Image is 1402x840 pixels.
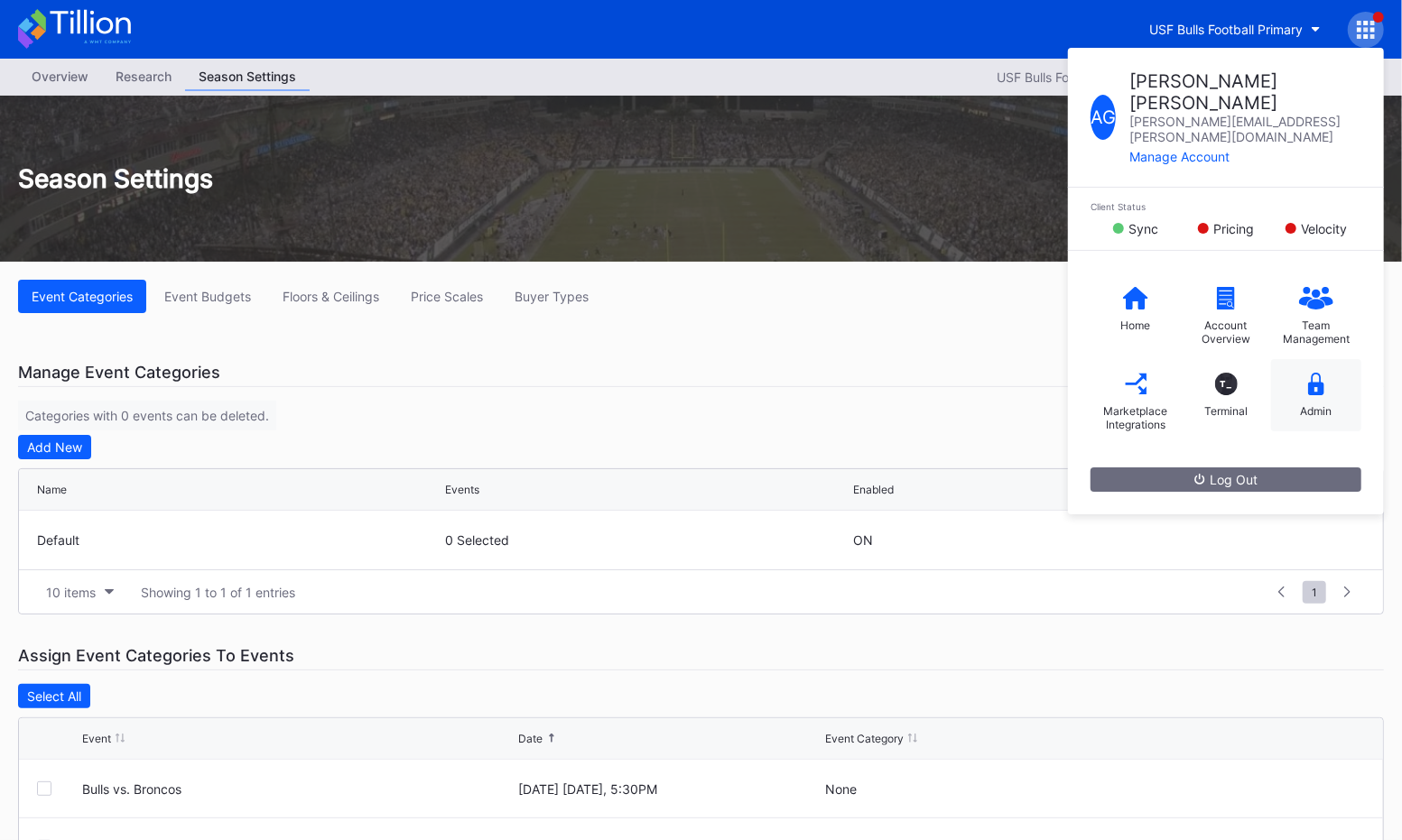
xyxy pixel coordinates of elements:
[32,289,133,304] div: Event Categories
[1091,201,1361,212] div: Client Status
[151,280,265,313] button: Event Budgets
[269,280,393,313] button: Floors & Ceilings
[1194,472,1258,487] div: Log Out
[988,65,1212,89] button: USF Bulls Football Primary 2025
[1129,70,1361,114] div: [PERSON_NAME] [PERSON_NAME]
[411,289,483,304] div: Price Scales
[1190,318,1262,346] div: Account Overview
[397,280,497,313] button: Price Scales
[1204,404,1248,418] div: Terminal
[37,532,441,548] div: Default
[825,781,1257,797] div: None
[46,585,96,600] div: 10 items
[18,63,102,89] div: Overview
[445,532,849,548] div: 0 Selected
[1149,22,1303,37] div: USF Bulls Football Primary
[1129,114,1361,144] div: [PERSON_NAME][EMAIL_ADDRESS][PERSON_NAME][DOMAIN_NAME]
[1100,404,1172,431] div: Marketplace Integrations
[102,63,185,91] a: Research
[18,280,146,313] button: Event Categories
[141,585,295,600] div: Showing 1 to 1 of 1 entries
[27,439,82,455] div: Add New
[102,63,185,89] div: Research
[501,280,602,313] button: Buyer Types
[18,642,1384,670] div: Assign Event Categories To Events
[1215,373,1238,395] div: T_
[1129,149,1361,164] div: Manage Account
[445,483,479,496] div: Events
[18,684,90,708] button: Select All
[82,732,111,745] div: Event
[825,732,904,745] div: Event Category
[1121,318,1151,332] div: Home
[1213,221,1254,236] div: Pricing
[283,289,379,304] div: Floors & Ceilings
[1136,13,1334,46] button: USF Bulls Football Primary
[185,63,310,91] a: Season Settings
[515,289,589,304] div: Buyer Types
[997,69,1184,85] div: USF Bulls Football Primary 2025
[1091,467,1361,492] button: Log Out
[1301,221,1347,236] div: Velocity
[853,483,894,496] div: Enabled
[27,688,81,704] div: Select All
[37,580,123,605] button: 10 items
[82,781,514,797] div: Bulls vs. Broncos
[1303,581,1326,604] span: 1
[853,532,873,548] div: ON
[1128,221,1158,236] div: Sync
[37,483,67,496] div: Name
[518,732,543,745] div: Date
[18,435,91,459] button: Add New
[18,63,102,91] a: Overview
[1301,404,1332,418] div: Admin
[18,401,276,430] div: Categories with 0 events can be deleted.
[1280,318,1352,346] div: Team Management
[164,289,251,304] div: Event Budgets
[518,781,821,797] div: [DATE] [DATE], 5:30PM
[1091,95,1116,140] div: A G
[18,358,1384,387] div: Manage Event Categories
